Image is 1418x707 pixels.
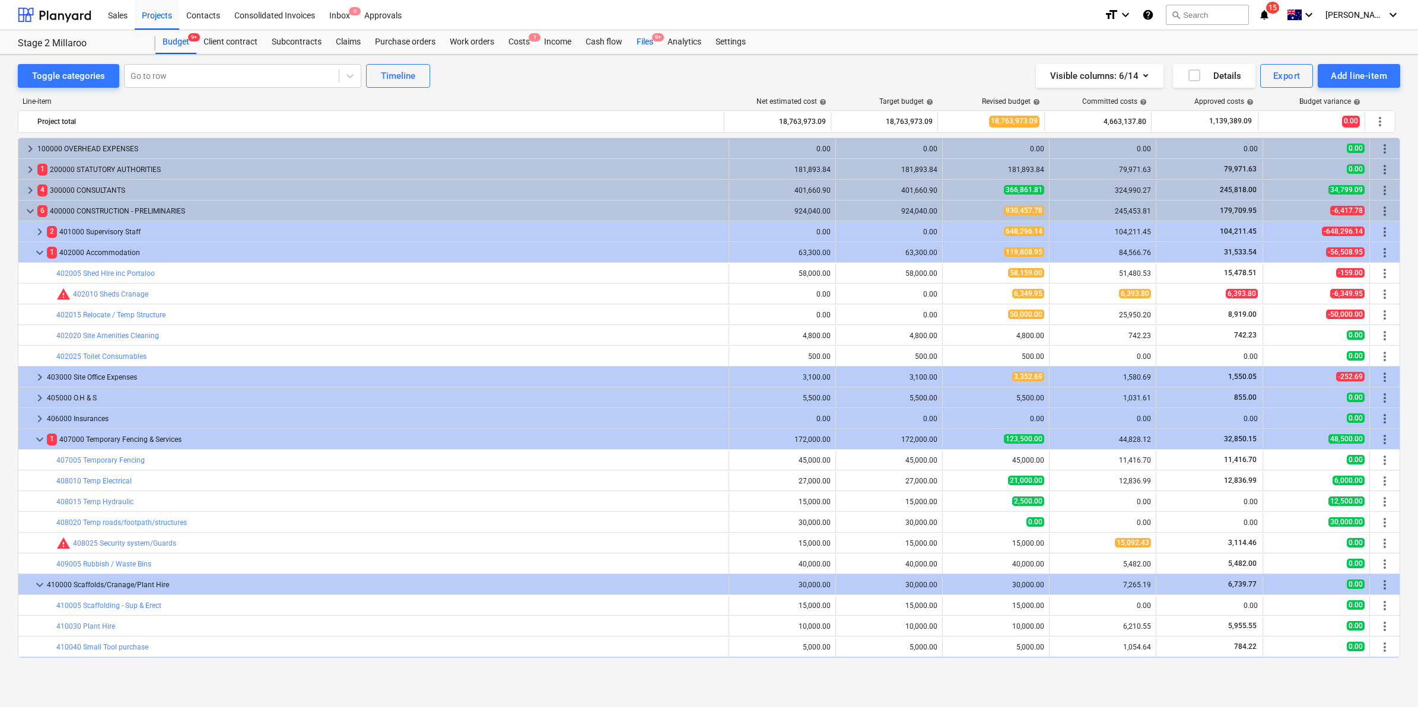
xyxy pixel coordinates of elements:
[1273,68,1301,84] div: Export
[47,222,724,241] div: 401000 Supervisory Staff
[47,243,724,262] div: 402000 Accommodation
[948,394,1044,402] div: 5,500.00
[948,581,1044,589] div: 30,000.00
[1054,456,1151,464] div: 11,416.70
[1347,413,1365,423] span: 0.00
[1104,8,1118,22] i: format_size
[1004,185,1044,195] span: 366,861.81
[948,165,1044,174] div: 181,893.84
[1326,247,1365,257] span: -56,508.95
[578,30,629,54] div: Cash flow
[1082,97,1147,106] div: Committed costs
[734,498,831,506] div: 15,000.00
[1054,643,1151,651] div: 1,054.64
[734,456,831,464] div: 45,000.00
[1187,68,1241,84] div: Details
[1378,432,1392,447] span: More actions
[1054,560,1151,568] div: 5,482.00
[23,142,37,156] span: keyboard_arrow_right
[841,228,937,236] div: 0.00
[1004,434,1044,444] span: 123,500.00
[1378,163,1392,177] span: More actions
[1054,518,1151,527] div: 0.00
[734,560,831,568] div: 40,000.00
[1378,412,1392,426] span: More actions
[1227,310,1258,319] span: 8,919.00
[1302,8,1316,22] i: keyboard_arrow_down
[196,30,265,54] a: Client contract
[56,269,155,278] a: 402005 Shed Hire inc Portaloo
[349,7,361,15] span: 6
[537,30,578,54] a: Income
[1347,330,1365,340] span: 0.00
[1166,5,1249,25] button: Search
[1012,289,1044,298] span: 6,349.95
[1031,98,1040,106] span: help
[1378,142,1392,156] span: More actions
[56,518,187,527] a: 408020 Temp roads/footpath/structures
[265,30,329,54] a: Subcontracts
[879,97,933,106] div: Target budget
[1347,538,1365,547] span: 0.00
[1260,64,1314,88] button: Export
[37,164,47,175] span: 1
[1054,269,1151,278] div: 51,480.53
[1227,622,1258,630] span: 5,955.55
[734,228,831,236] div: 0.00
[47,388,724,407] div: 405000 O.H & S
[734,186,831,195] div: 401,660.90
[841,435,937,444] div: 172,000.00
[1347,621,1365,630] span: 0.00
[329,30,368,54] div: Claims
[841,249,937,257] div: 63,300.00
[1227,372,1258,381] span: 1,550.05
[1219,206,1258,215] span: 179,709.95
[1223,165,1258,173] span: 79,971.63
[1054,145,1151,153] div: 0.00
[1054,228,1151,236] div: 104,211.45
[56,536,71,550] span: Committed costs exceed revised budget
[734,269,831,278] div: 58,000.00
[47,430,724,449] div: 407000 Temporary Fencing & Services
[1012,372,1044,381] span: 3,352.69
[33,391,47,405] span: keyboard_arrow_right
[948,560,1044,568] div: 40,000.00
[1054,352,1151,361] div: 0.00
[33,578,47,592] span: keyboard_arrow_down
[989,116,1039,127] span: 18,763,973.09
[1171,10,1181,20] span: search
[1054,498,1151,506] div: 0.00
[1173,64,1255,88] button: Details
[841,601,937,610] div: 15,000.00
[1161,415,1258,423] div: 0.00
[1378,246,1392,260] span: More actions
[1054,186,1151,195] div: 324,990.27
[1347,642,1365,651] span: 0.00
[56,498,133,506] a: 408015 Temp Hydraulic
[729,112,826,131] div: 18,763,973.09
[841,186,937,195] div: 401,660.90
[734,207,831,215] div: 924,040.00
[1258,8,1270,22] i: notifications
[32,68,105,84] div: Toggle categories
[1054,477,1151,485] div: 12,836.99
[1223,248,1258,256] span: 31,533.54
[56,311,166,319] a: 402015 Relocate / Temp Structure
[734,435,831,444] div: 172,000.00
[841,332,937,340] div: 4,800.00
[368,30,443,54] div: Purchase orders
[1227,539,1258,547] span: 3,114.46
[73,539,176,547] a: 408025 Security system/Guards
[1233,642,1258,651] span: 784.22
[1378,329,1392,343] span: More actions
[734,601,831,610] div: 15,000.00
[33,370,47,384] span: keyboard_arrow_right
[1223,435,1258,443] span: 32,850.15
[841,560,937,568] div: 40,000.00
[1161,352,1258,361] div: 0.00
[33,432,47,447] span: keyboard_arrow_down
[47,575,724,594] div: 410000 Scaffolds/Cranage/Plant Hire
[1054,435,1151,444] div: 44,828.12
